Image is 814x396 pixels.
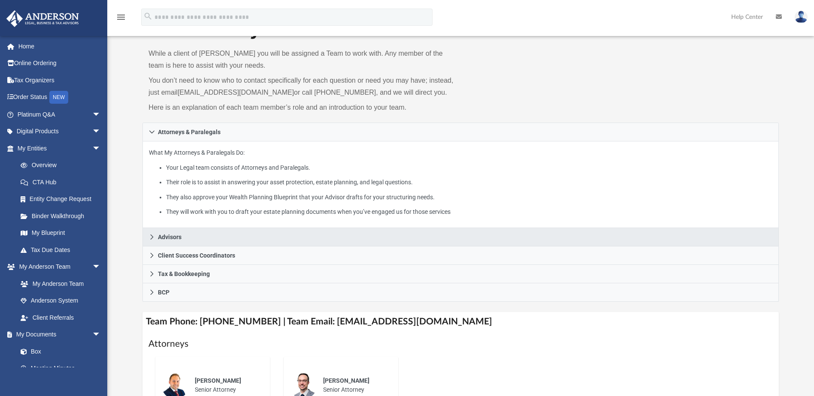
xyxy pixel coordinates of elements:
[12,241,114,258] a: Tax Due Dates
[148,338,772,350] h1: Attorneys
[92,123,109,141] span: arrow_drop_down
[158,252,235,258] span: Client Success Coordinators
[158,289,169,295] span: BCP
[12,292,109,309] a: Anderson System
[6,89,114,106] a: Order StatusNEW
[166,177,772,188] li: Their role is to assist in answering your asset protection, estate planning, and legal questions.
[92,326,109,344] span: arrow_drop_down
[12,309,109,326] a: Client Referrals
[12,225,109,242] a: My Blueprint
[12,360,109,377] a: Meeting Minutes
[4,10,82,27] img: Anderson Advisors Platinum Portal
[148,102,454,114] p: Here is an explanation of each team member’s role and an introduction to your team.
[158,271,210,277] span: Tax & Bookkeeping
[92,258,109,276] span: arrow_drop_down
[178,89,294,96] a: [EMAIL_ADDRESS][DOMAIN_NAME]
[12,275,105,292] a: My Anderson Team
[92,140,109,157] span: arrow_drop_down
[148,75,454,99] p: You don’t need to know who to contact specifically for each question or need you may have; instea...
[6,72,114,89] a: Tax Organizers
[195,377,241,384] span: [PERSON_NAME]
[149,147,772,217] p: What My Attorneys & Paralegals Do:
[12,207,114,225] a: Binder Walkthrough
[116,12,126,22] i: menu
[6,38,114,55] a: Home
[158,129,221,135] span: Attorneys & Paralegals
[6,258,109,276] a: My Anderson Teamarrow_drop_down
[12,343,105,360] a: Box
[142,123,778,141] a: Attorneys & Paralegals
[142,265,778,283] a: Tax & Bookkeeping
[142,141,778,228] div: Attorneys & Paralegals
[142,283,778,302] a: BCP
[12,157,114,174] a: Overview
[6,55,114,72] a: Online Ordering
[142,312,778,331] h4: Team Phone: [PHONE_NUMBER] | Team Email: [EMAIL_ADDRESS][DOMAIN_NAME]
[166,162,772,173] li: Your Legal team consists of Attorneys and Paralegals.
[323,377,369,384] span: [PERSON_NAME]
[795,11,808,23] img: User Pic
[12,191,114,208] a: Entity Change Request
[92,106,109,123] span: arrow_drop_down
[6,140,114,157] a: My Entitiesarrow_drop_down
[142,246,778,265] a: Client Success Coordinators
[6,326,109,343] a: My Documentsarrow_drop_down
[158,234,182,240] span: Advisors
[12,174,114,191] a: CTA Hub
[143,12,153,21] i: search
[6,106,114,123] a: Platinum Q&Aarrow_drop_down
[166,192,772,203] li: They also approve your Wealth Planning Blueprint that your Advisor drafts for your structuring ne...
[148,48,454,72] p: While a client of [PERSON_NAME] you will be assigned a Team to work with. Any member of the team ...
[6,123,114,140] a: Digital Productsarrow_drop_down
[166,207,772,217] li: They will work with you to draft your estate planning documents when you’ve engaged us for those ...
[142,228,778,246] a: Advisors
[116,16,126,22] a: menu
[49,91,68,104] div: NEW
